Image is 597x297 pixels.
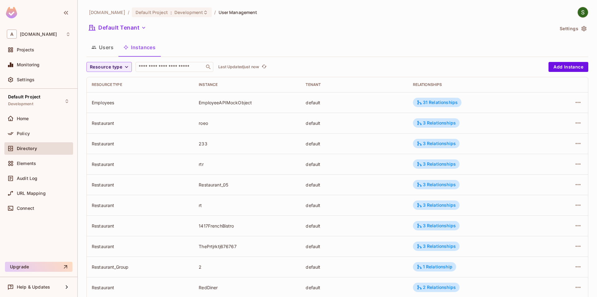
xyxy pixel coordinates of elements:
button: Settings [557,24,588,34]
img: Shakti Seniyar [578,7,588,17]
div: 3 Relationships [417,182,456,187]
div: RedDiner [199,285,296,290]
div: Restaurant_05 [199,182,296,188]
button: refresh [260,63,268,71]
div: Restaurant [92,243,189,249]
div: 3 Relationships [417,120,456,126]
div: Restaurant [92,161,189,167]
span: Workspace: allerin.com [20,32,57,37]
button: Default Tenant [86,23,149,33]
div: 3 Relationships [417,223,456,229]
div: default [306,223,403,229]
div: 1 Relationship [417,264,452,270]
span: Connect [17,206,34,211]
span: Development [8,101,33,106]
div: 3 Relationships [417,141,456,146]
span: URL Mapping [17,191,46,196]
div: 31 Relationships [417,100,458,105]
div: Restaurant [92,182,189,188]
span: A [7,30,17,39]
img: SReyMgAAAABJRU5ErkJggg== [6,7,17,18]
span: refresh [261,64,267,70]
div: EmployeeAPIMockObject [199,100,296,106]
span: Home [17,116,29,121]
div: ThePrtjrktj676767 [199,243,296,249]
div: roeo [199,120,296,126]
span: Click to refresh data [259,63,268,71]
div: 3 Relationships [417,243,456,249]
div: default [306,100,403,106]
span: User Management [219,9,257,15]
div: 1417FrenchBistro [199,223,296,229]
button: Resource type [86,62,132,72]
span: Help & Updates [17,285,50,290]
span: : [170,10,172,15]
span: Development [174,9,203,15]
div: default [306,120,403,126]
div: Restaurant_Group [92,264,189,270]
span: Projects [17,47,34,52]
div: Restaurant [92,141,189,147]
p: Last Updated just now [218,64,259,69]
span: Policy [17,131,30,136]
div: rt [199,202,296,208]
div: default [306,182,403,188]
span: Audit Log [17,176,37,181]
div: Relationships [413,82,537,87]
li: / [214,9,216,15]
div: Restaurant [92,285,189,290]
li: / [128,9,129,15]
div: Restaurant [92,202,189,208]
div: rtr [199,161,296,167]
div: 233 [199,141,296,147]
span: Resource type [90,63,122,71]
div: default [306,141,403,147]
span: Default Project [8,94,40,99]
div: Resource type [92,82,189,87]
div: Employees [92,100,189,106]
div: 3 Relationships [417,202,456,208]
div: default [306,264,403,270]
div: 2 Relationships [417,285,456,290]
span: Monitoring [17,62,40,67]
div: 3 Relationships [417,161,456,167]
span: Directory [17,146,37,151]
div: default [306,202,403,208]
span: Settings [17,77,35,82]
button: Users [86,40,118,55]
button: Instances [118,40,160,55]
button: Add Instance [548,62,588,72]
div: 2 [199,264,296,270]
div: Instance [199,82,296,87]
div: Restaurant [92,120,189,126]
div: default [306,285,403,290]
button: Upgrade [5,262,72,272]
div: Restaurant [92,223,189,229]
div: Tenant [306,82,403,87]
div: default [306,243,403,249]
span: Elements [17,161,36,166]
div: default [306,161,403,167]
span: the active workspace [89,9,125,15]
span: Default Project [136,9,168,15]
